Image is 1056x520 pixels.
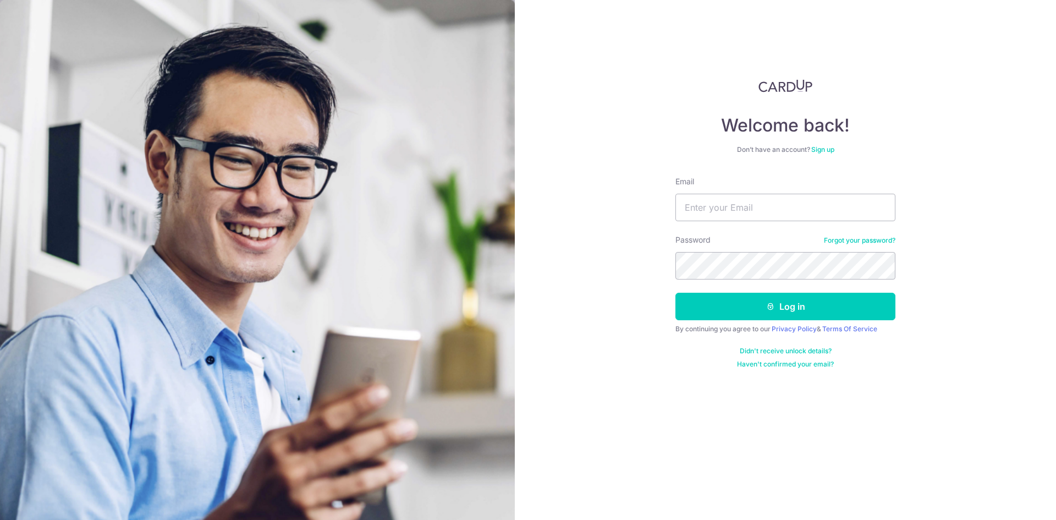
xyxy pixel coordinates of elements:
input: Enter your Email [675,194,895,221]
div: By continuing you agree to our & [675,325,895,333]
label: Password [675,234,711,245]
a: Didn't receive unlock details? [740,347,832,355]
div: Don’t have an account? [675,145,895,154]
h4: Welcome back! [675,114,895,136]
a: Sign up [811,145,834,154]
a: Privacy Policy [772,325,817,333]
a: Forgot your password? [824,236,895,245]
a: Haven't confirmed your email? [737,360,834,369]
button: Log in [675,293,895,320]
label: Email [675,176,694,187]
a: Terms Of Service [822,325,877,333]
img: CardUp Logo [758,79,812,92]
